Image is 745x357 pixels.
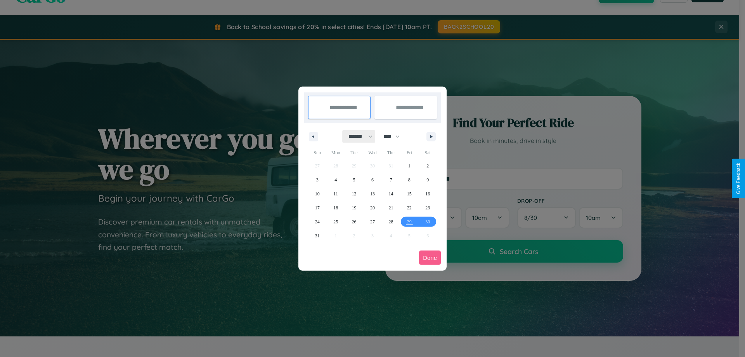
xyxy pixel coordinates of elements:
[308,215,326,229] button: 24
[370,187,375,201] span: 13
[419,173,437,187] button: 9
[333,215,338,229] span: 25
[407,187,412,201] span: 15
[400,187,418,201] button: 15
[315,187,320,201] span: 10
[308,173,326,187] button: 3
[353,173,355,187] span: 5
[352,215,357,229] span: 26
[390,173,392,187] span: 7
[326,173,345,187] button: 4
[736,163,741,194] div: Give Feedback
[419,159,437,173] button: 2
[308,229,326,243] button: 31
[419,187,437,201] button: 16
[352,201,357,215] span: 19
[425,187,430,201] span: 16
[419,146,437,159] span: Sat
[400,173,418,187] button: 8
[371,173,374,187] span: 6
[407,215,412,229] span: 29
[388,201,393,215] span: 21
[308,201,326,215] button: 17
[333,201,338,215] span: 18
[315,201,320,215] span: 17
[400,215,418,229] button: 29
[363,215,381,229] button: 27
[345,187,363,201] button: 12
[400,146,418,159] span: Fri
[370,215,375,229] span: 27
[363,173,381,187] button: 6
[408,173,411,187] span: 8
[426,173,429,187] span: 9
[316,173,319,187] span: 3
[408,159,411,173] span: 1
[315,215,320,229] span: 24
[388,215,393,229] span: 28
[363,187,381,201] button: 13
[425,201,430,215] span: 23
[308,146,326,159] span: Sun
[388,187,393,201] span: 14
[363,146,381,159] span: Wed
[345,173,363,187] button: 5
[345,201,363,215] button: 19
[382,146,400,159] span: Thu
[363,201,381,215] button: 20
[345,215,363,229] button: 26
[419,251,441,265] button: Done
[326,201,345,215] button: 18
[407,201,412,215] span: 22
[382,201,400,215] button: 21
[370,201,375,215] span: 20
[425,215,430,229] span: 30
[315,229,320,243] span: 31
[333,187,338,201] span: 11
[382,173,400,187] button: 7
[426,159,429,173] span: 2
[419,215,437,229] button: 30
[419,201,437,215] button: 23
[334,173,337,187] span: 4
[382,187,400,201] button: 14
[326,215,345,229] button: 25
[400,201,418,215] button: 22
[382,215,400,229] button: 28
[345,146,363,159] span: Tue
[400,159,418,173] button: 1
[308,187,326,201] button: 10
[326,187,345,201] button: 11
[326,146,345,159] span: Mon
[352,187,357,201] span: 12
